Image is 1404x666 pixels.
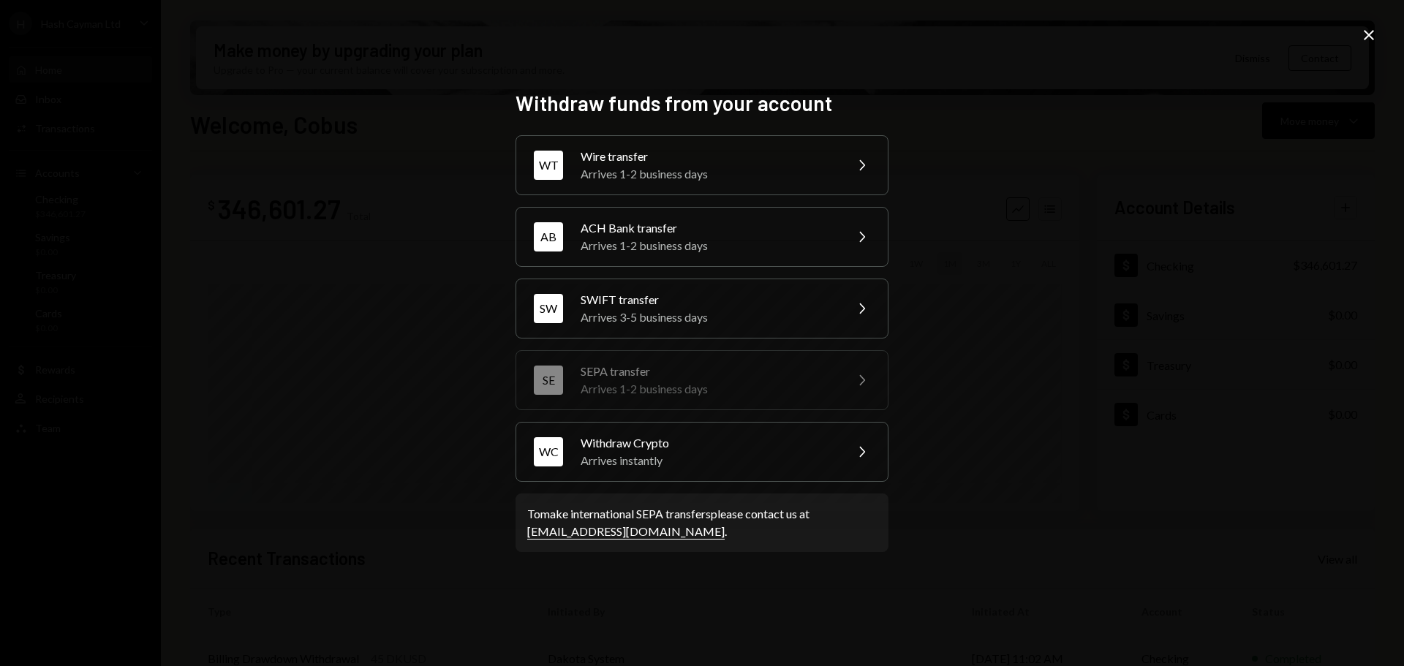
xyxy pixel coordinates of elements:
[516,279,888,338] button: SWSWIFT transferArrives 3-5 business days
[516,135,888,195] button: WTWire transferArrives 1-2 business days
[534,366,563,395] div: SE
[581,434,835,452] div: Withdraw Crypto
[516,422,888,482] button: WCWithdraw CryptoArrives instantly
[527,524,725,540] a: [EMAIL_ADDRESS][DOMAIN_NAME]
[534,222,563,251] div: AB
[516,350,888,410] button: SESEPA transferArrives 1-2 business days
[516,207,888,267] button: ABACH Bank transferArrives 1-2 business days
[534,437,563,466] div: WC
[581,148,835,165] div: Wire transfer
[581,452,835,469] div: Arrives instantly
[581,219,835,237] div: ACH Bank transfer
[534,294,563,323] div: SW
[581,237,835,254] div: Arrives 1-2 business days
[534,151,563,180] div: WT
[527,505,877,540] div: To make international SEPA transfers please contact us at .
[516,89,888,118] h2: Withdraw funds from your account
[581,363,835,380] div: SEPA transfer
[581,165,835,183] div: Arrives 1-2 business days
[581,291,835,309] div: SWIFT transfer
[581,309,835,326] div: Arrives 3-5 business days
[581,380,835,398] div: Arrives 1-2 business days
